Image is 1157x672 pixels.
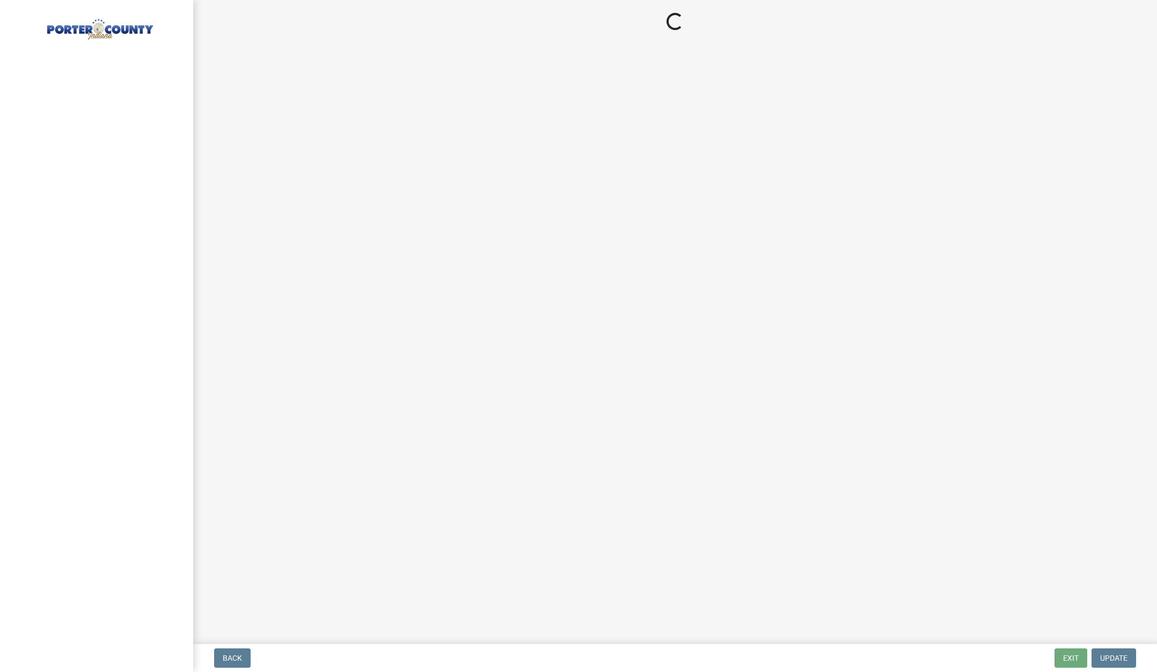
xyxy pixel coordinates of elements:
img: Porter County, Indiana [21,11,176,41]
span: Update [1100,654,1127,662]
button: Exit [1055,648,1087,668]
button: Update [1092,648,1136,668]
button: Back [214,648,251,668]
span: Back [223,654,242,662]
